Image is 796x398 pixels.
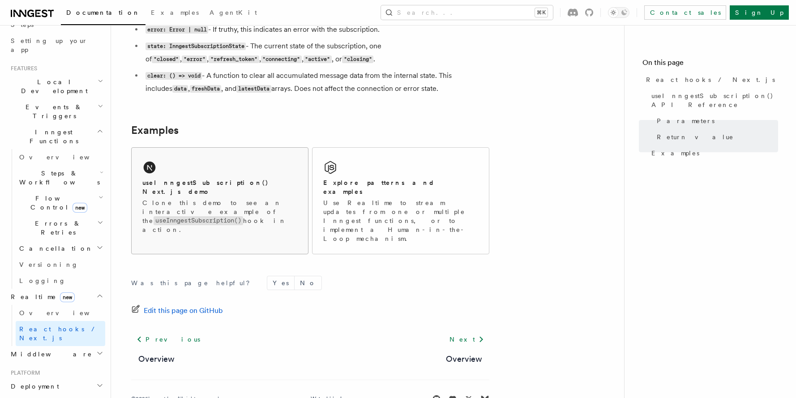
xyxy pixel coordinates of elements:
[143,23,489,36] li: - If truthy, this indicates an error with the subscription.
[7,65,37,72] span: Features
[144,304,223,317] span: Edit this page on GitHub
[60,292,75,302] span: new
[190,85,221,93] code: freshData
[7,128,97,146] span: Inngest Functions
[19,261,78,268] span: Versioning
[16,321,105,346] a: React hooks / Next.js
[146,43,246,50] code: state: InngestSubscriptionState
[19,154,111,161] span: Overview
[304,56,332,63] code: "active"
[16,149,105,165] a: Overview
[267,276,294,290] button: Yes
[7,378,105,394] button: Deployment
[651,91,778,109] span: useInngestSubscription() API Reference
[646,75,775,84] span: React hooks / Next.js
[7,369,40,377] span: Platform
[657,116,715,125] span: Parameters
[151,9,199,16] span: Examples
[295,276,321,290] button: No
[7,77,98,95] span: Local Development
[19,309,111,317] span: Overview
[7,33,105,58] a: Setting up your app
[323,178,478,196] h2: Explore patterns and examples
[261,56,302,63] code: "connecting"
[444,331,489,347] a: Next
[7,382,59,391] span: Deployment
[7,124,105,149] button: Inngest Functions
[16,194,98,212] span: Flow Control
[535,8,548,17] kbd: ⌘K
[16,215,105,240] button: Errors & Retries
[608,7,629,18] button: Toggle dark mode
[648,88,778,113] a: useInngestSubscription() API Reference
[648,145,778,161] a: Examples
[131,147,308,254] a: useInngestSubscription() Next.js demoClone this demo to see an interactive example of theuseInnge...
[73,203,87,213] span: new
[312,147,489,254] a: Explore patterns and examplesUse Realtime to stream updates from one or multiple Inngest function...
[154,216,243,225] code: useInngestSubscription()
[146,3,204,24] a: Examples
[16,305,105,321] a: Overview
[19,277,66,284] span: Logging
[7,149,105,289] div: Inngest Functions
[19,325,98,342] span: React hooks / Next.js
[446,353,482,365] a: Overview
[172,85,188,93] code: data
[146,72,202,80] code: clear: () => void
[7,99,105,124] button: Events & Triggers
[146,26,208,34] code: error: Error | null
[152,56,180,63] code: "closed"
[642,57,778,72] h4: On this page
[131,304,223,317] a: Edit this page on GitHub
[142,178,297,196] h2: useInngestSubscription() Next.js demo
[16,219,97,237] span: Errors & Retries
[657,133,734,141] span: Return value
[209,56,259,63] code: "refresh_token"
[236,85,271,93] code: latestData
[66,9,140,16] span: Documentation
[342,56,373,63] code: "closing"
[381,5,553,20] button: Search...⌘K
[651,149,699,158] span: Examples
[16,169,100,187] span: Steps & Workflows
[142,198,297,234] p: Clone this demo to see an interactive example of the hook in action.
[16,190,105,215] button: Flow Controlnew
[7,74,105,99] button: Local Development
[210,9,257,16] span: AgentKit
[16,273,105,289] a: Logging
[61,3,146,25] a: Documentation
[7,103,98,120] span: Events & Triggers
[642,72,778,88] a: React hooks / Next.js
[16,244,93,253] span: Cancellation
[16,257,105,273] a: Versioning
[644,5,726,20] a: Contact sales
[730,5,789,20] a: Sign Up
[653,129,778,145] a: Return value
[131,331,205,347] a: Previous
[143,40,489,66] li: - The current state of the subscription, one of , , , , , or .
[204,3,262,24] a: AgentKit
[323,198,478,243] p: Use Realtime to stream updates from one or multiple Inngest functions, or to implement a Human-in...
[7,289,105,305] button: Realtimenew
[138,353,175,365] a: Overview
[131,278,256,287] p: Was this page helpful?
[11,37,88,53] span: Setting up your app
[16,240,105,257] button: Cancellation
[143,69,489,95] li: - A function to clear all accumulated message data from the internal state. This includes , , and...
[131,124,179,137] a: Examples
[182,56,207,63] code: "error"
[7,292,75,301] span: Realtime
[7,350,92,359] span: Middleware
[653,113,778,129] a: Parameters
[7,305,105,346] div: Realtimenew
[7,346,105,362] button: Middleware
[16,165,105,190] button: Steps & Workflows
